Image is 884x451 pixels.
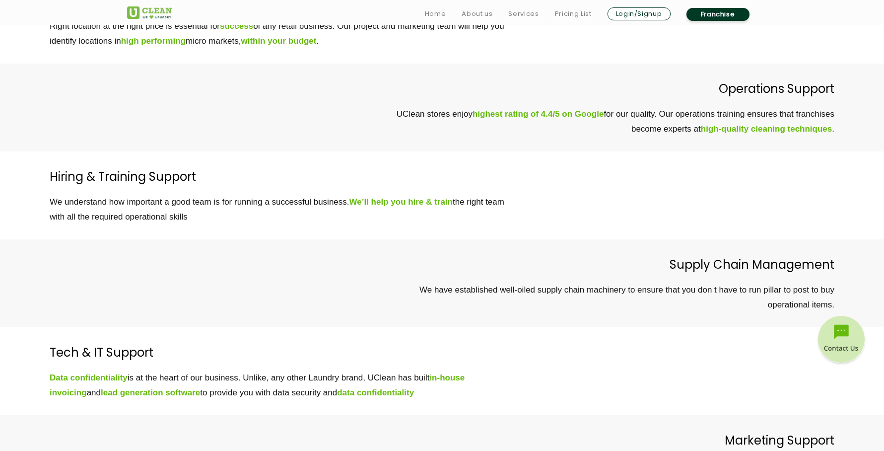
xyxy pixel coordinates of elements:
[50,373,128,382] b: Data confidentiality
[816,316,866,366] img: contact-btn
[50,195,877,225] p: We understand how important a good team is for running a successful business. the right team with...
[473,109,604,119] b: highest rating of 4.4/5 on Google
[7,107,834,137] p: UClean stores enjoy for our quality. Our operations training ensures that franchises become exper...
[50,373,465,397] b: in-house invoicing
[50,342,877,363] p: Tech & IT Support
[101,388,200,397] b: lead generation software
[337,388,414,397] b: data confidentiality
[686,8,749,21] a: Franchise
[7,254,834,275] p: Supply Chain Management
[121,36,186,46] b: high performing
[50,19,877,49] p: Right location at the right price is essential for of any retail business. Our project and market...
[127,6,172,19] img: UClean Laundry and Dry Cleaning
[462,8,492,20] a: About us
[220,21,253,31] b: success
[241,36,316,46] b: within your budget
[7,283,834,312] p: We have established well-oiled supply chain machinery to ensure that you don t have to run pillar...
[608,7,671,20] a: Login/Signup
[7,430,834,451] p: Marketing Support
[555,8,592,20] a: Pricing List
[349,197,453,207] b: We’ll help you hire & train
[508,8,539,20] a: Services
[701,124,832,134] b: high-quality cleaning techniques
[50,166,877,187] p: Hiring & Training Support
[425,8,446,20] a: Home
[50,371,877,400] p: is at the heart of our business. Unlike, any other Laundry brand, UClean has built and to provide...
[7,78,834,99] p: Operations Support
